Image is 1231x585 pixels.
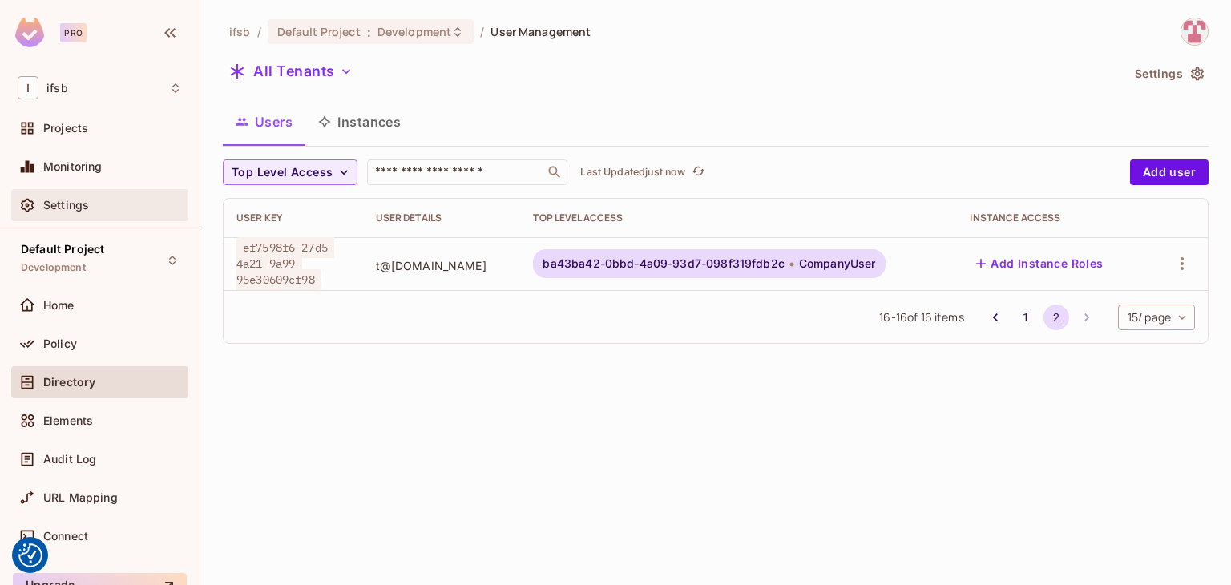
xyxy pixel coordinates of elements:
li: / [480,24,484,39]
span: Directory [43,376,95,389]
span: Policy [43,337,77,350]
img: Revisit consent button [18,543,42,567]
button: Users [223,102,305,142]
span: refresh [692,164,705,180]
button: Go to page 1 [1013,305,1039,330]
span: Development [377,24,451,39]
span: URL Mapping [43,491,118,504]
span: Click to refresh data [685,163,708,182]
span: Settings [43,199,89,212]
button: Settings [1128,61,1209,87]
span: Development [21,261,86,274]
button: page 2 [1043,305,1069,330]
div: Instance Access [970,212,1136,224]
span: Top Level Access [232,163,333,183]
span: Monitoring [43,160,103,173]
span: Default Project [277,24,361,39]
button: Consent Preferences [18,543,42,567]
button: Instances [305,102,414,142]
span: Home [43,299,75,312]
img: SReyMgAAAABJRU5ErkJggg== [15,18,44,47]
span: ba43ba42-0bbd-4a09-93d7-098f319fdb2c [543,257,784,270]
span: t@[DOMAIN_NAME] [376,258,508,273]
span: Audit Log [43,453,96,466]
li: / [257,24,261,39]
button: refresh [688,163,708,182]
button: Add user [1130,159,1209,185]
span: Default Project [21,243,104,256]
nav: pagination navigation [980,305,1102,330]
span: : [366,26,372,38]
span: ef7598f6-27d5-4a21-9a99-95e30609cf98 [236,237,334,290]
button: All Tenants [223,58,359,84]
div: Pro [60,23,87,42]
button: Top Level Access [223,159,357,185]
span: CompanyUser [799,257,876,270]
span: User Management [490,24,591,39]
div: Top Level Access [533,212,944,224]
span: Workspace: ifsb [46,82,68,95]
span: the active workspace [229,24,251,39]
button: Add Instance Roles [970,251,1109,276]
button: Go to previous page [983,305,1008,330]
div: 15 / page [1118,305,1195,330]
div: User Details [376,212,508,224]
img: l.sonneborn@ifsb.eu [1181,18,1208,45]
div: User Key [236,212,350,224]
span: I [18,76,38,99]
p: Last Updated just now [580,166,685,179]
span: 16 - 16 of 16 items [879,309,963,326]
span: Elements [43,414,93,427]
span: Projects [43,122,88,135]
